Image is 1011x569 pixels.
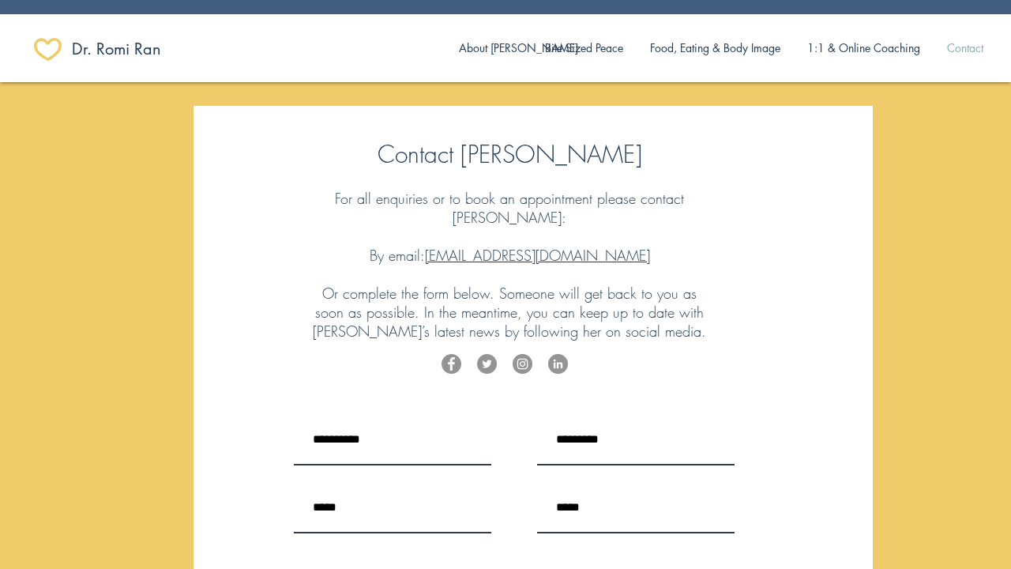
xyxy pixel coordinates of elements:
img: LinkedIn [548,354,568,374]
p: For all enquiries or to book an appointment please contact [PERSON_NAME]: [312,189,707,227]
a: Contact [934,32,997,65]
img: Twitter [477,354,497,374]
a: [EMAIL_ADDRESS][DOMAIN_NAME] [425,246,650,265]
nav: Site [447,32,997,65]
ul: Social Bar [442,354,568,374]
a: Food, Eating & Body Image [637,32,794,65]
p: Food, Eating & Body Image [642,32,788,65]
p: About [PERSON_NAME] [451,32,586,65]
p: Contact [939,32,991,65]
a: ​Dr. Romi Ran [72,33,184,65]
a: About [PERSON_NAME] [447,32,531,65]
img: Instagram [513,354,532,374]
p: Bite Sized Peace [537,32,631,65]
span: ​Dr. Romi Ran [72,38,161,60]
span: Contact [PERSON_NAME] [378,138,642,170]
a: Bite Sized Peace [531,32,637,65]
p: By email: [312,246,707,265]
img: Facebook [442,354,461,374]
p: Or complete the form below. Someone will get back to you as soon as possible. In the meantime, yo... [312,284,707,341]
p: 1:1 & Online Coaching [799,32,928,65]
a: 1:1 & Online Coaching [794,32,934,65]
